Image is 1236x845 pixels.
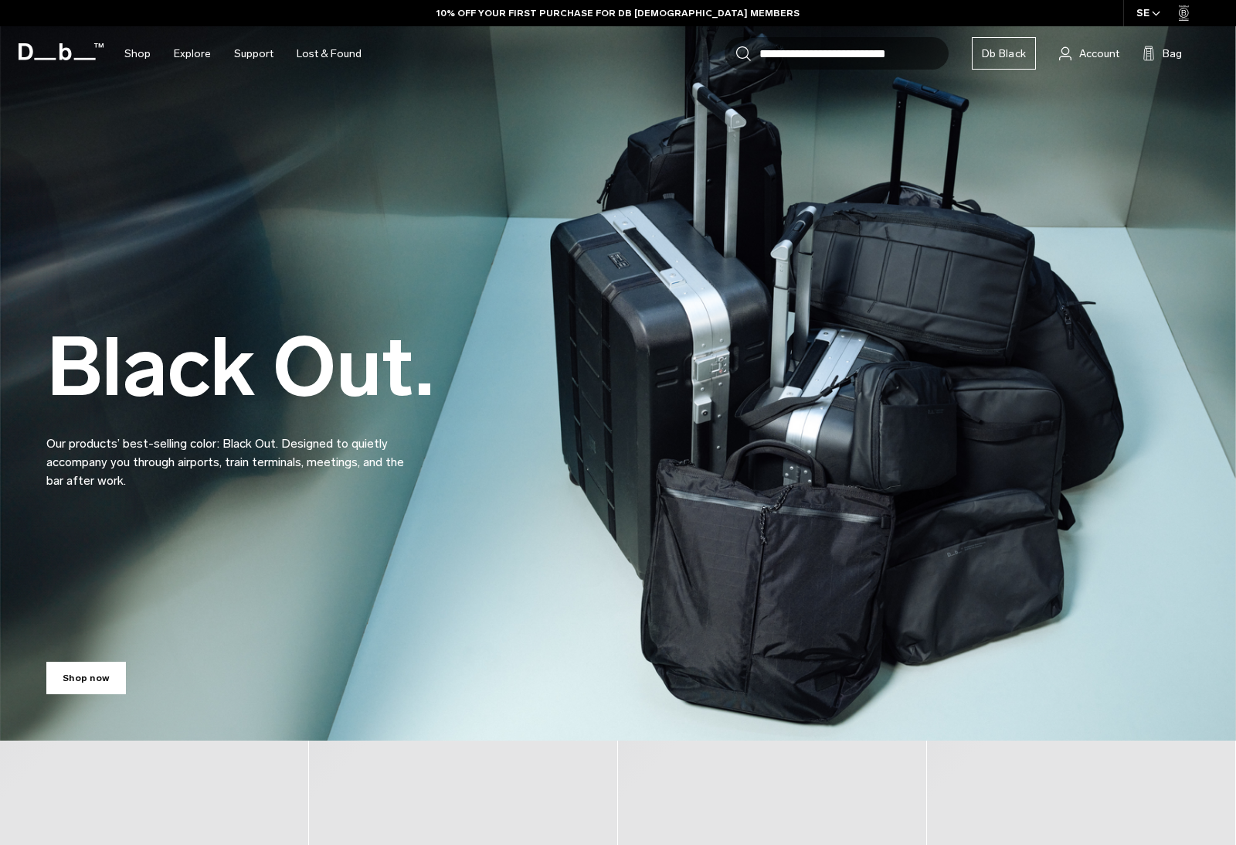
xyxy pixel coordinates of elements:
[1143,44,1182,63] button: Bag
[174,26,211,81] a: Explore
[297,26,362,81] a: Lost & Found
[1079,46,1119,62] span: Account
[436,6,800,20] a: 10% OFF YOUR FIRST PURCHASE FOR DB [DEMOGRAPHIC_DATA] MEMBERS
[972,37,1036,70] a: Db Black
[234,26,273,81] a: Support
[124,26,151,81] a: Shop
[1059,44,1119,63] a: Account
[1163,46,1182,62] span: Bag
[113,26,373,81] nav: Main Navigation
[46,327,434,408] h2: Black Out.
[46,416,417,490] p: Our products’ best-selling color: Black Out. Designed to quietly accompany you through airports, ...
[46,662,126,694] a: Shop now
